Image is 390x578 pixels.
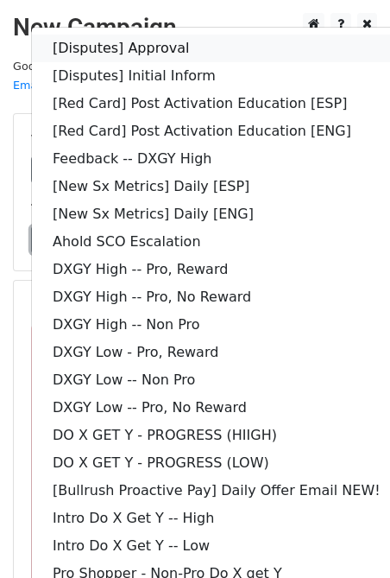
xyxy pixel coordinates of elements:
small: Google Sheet: [13,60,211,92]
iframe: Chat Widget [304,495,390,578]
h2: New Campaign [13,13,377,42]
